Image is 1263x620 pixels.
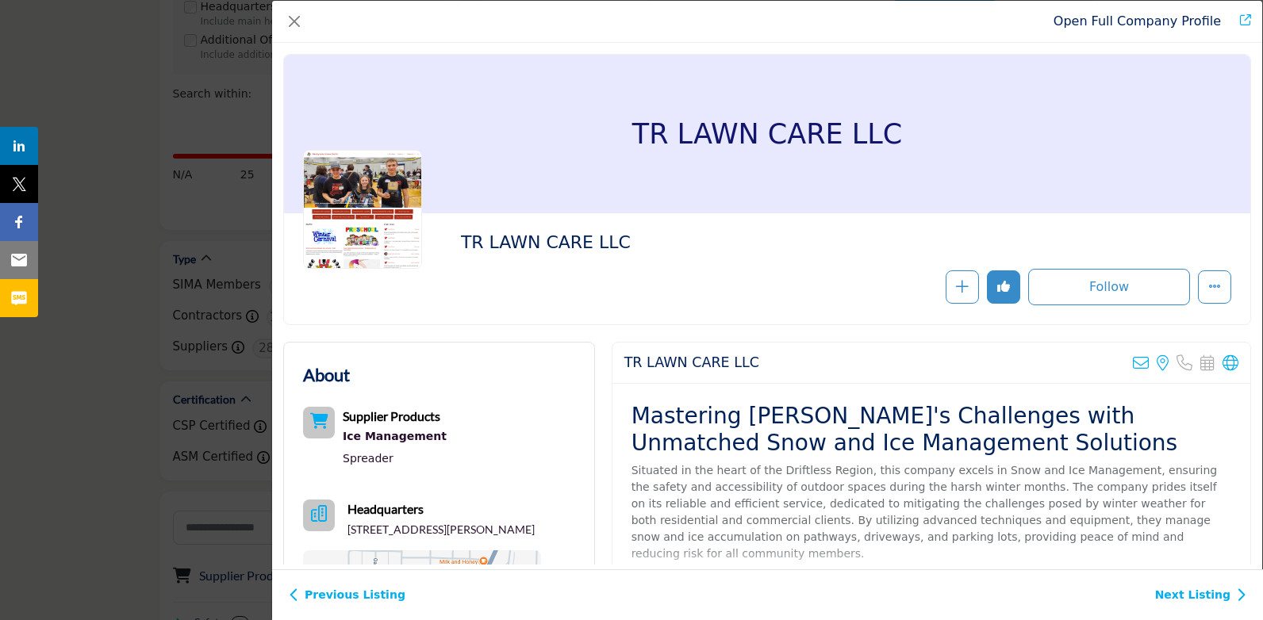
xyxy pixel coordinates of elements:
b: Headquarters [347,499,424,519]
div: Ice management involves the control, removal, and prevention of ice accumulation on surfaces such... [343,426,447,447]
h1: TR LAWN CARE LLC [632,55,902,213]
h2: TR LAWN CARE LLC [461,232,897,253]
h2: TR LAWN CARE LLC [624,354,759,371]
p: Situated in the heart of the Driftless Region, this company excels in Snow and Ice Management, en... [631,462,1231,562]
button: Follow [1028,269,1190,305]
button: Redirect to login page [946,270,979,304]
a: Ice Management [343,426,447,447]
h2: Mastering [PERSON_NAME]'s Challenges with Unmatched Snow and Ice Management Solutions [631,403,1231,456]
a: Redirect to tr-lawn-care-llc [1054,13,1221,29]
a: Supplier Products [343,411,440,423]
button: More Options [1198,270,1231,304]
button: Close [283,10,305,33]
b: Supplier Products [343,408,440,423]
button: Headquarter icon [303,499,335,531]
a: Next Listing [1155,587,1246,603]
a: Redirect to tr-lawn-care-llc [1229,12,1251,31]
a: Spreader [343,452,393,465]
p: [STREET_ADDRESS][PERSON_NAME] [347,522,535,538]
h2: About [303,362,350,388]
button: Category Icon [303,407,335,438]
button: Redirect to login page [987,270,1020,304]
a: Previous Listing [289,587,405,603]
img: tr-lawn-care-llc logo [303,150,422,269]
